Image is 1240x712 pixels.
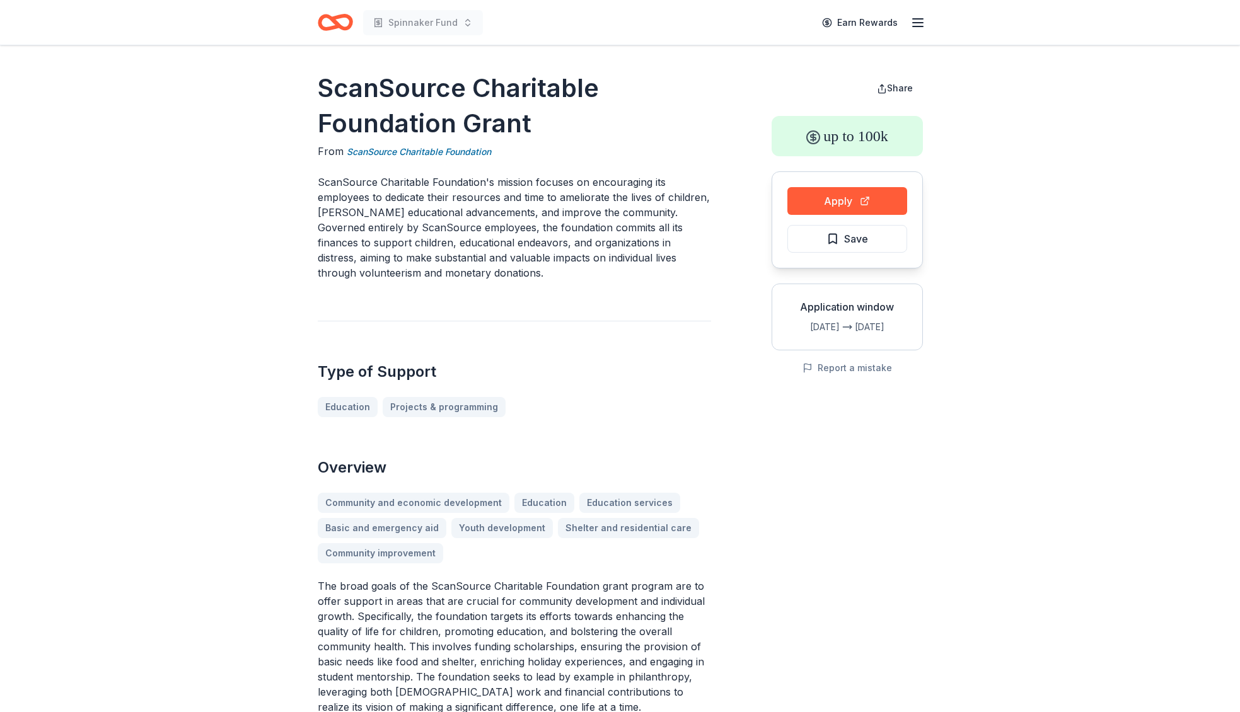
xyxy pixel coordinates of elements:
div: [DATE] [855,319,912,335]
a: Home [318,8,353,37]
span: Spinnaker Fund [388,15,458,30]
button: Apply [787,187,907,215]
div: From [318,144,711,159]
h2: Overview [318,457,711,478]
div: Application window [782,299,912,314]
a: ScanSource Charitable Foundation [347,144,491,159]
div: [DATE] [782,319,840,335]
a: Earn Rewards [814,11,905,34]
button: Share [867,76,923,101]
p: ScanSource Charitable Foundation's mission focuses on encouraging its employees to dedicate their... [318,175,711,280]
h1: ScanSource Charitable Foundation Grant [318,71,711,141]
h2: Type of Support [318,362,711,382]
a: Education [318,397,378,417]
button: Save [787,225,907,253]
div: up to 100k [772,116,923,156]
button: Report a mistake [803,360,892,376]
span: Save [844,231,868,247]
button: Spinnaker Fund [363,10,483,35]
a: Projects & programming [383,397,506,417]
span: Share [887,83,913,93]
